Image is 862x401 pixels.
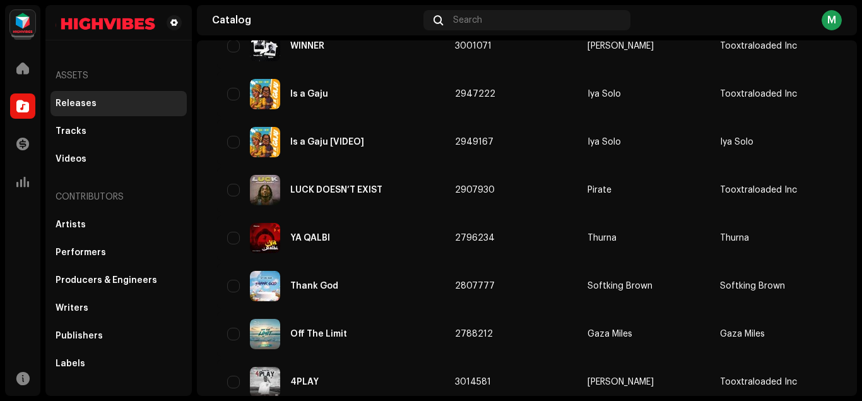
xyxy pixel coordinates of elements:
div: Publishers [56,331,103,341]
span: Iya Solo [587,138,700,147]
div: Videos [56,154,86,164]
span: 2796234 [455,234,495,242]
div: Softking Brown [587,282,652,290]
div: M [822,10,842,30]
div: WINNER [290,42,324,51]
re-m-nav-item: Producers & Engineers [50,268,187,293]
img: 62c68195-3e8c-41a7-81d6-9a318cc52284 [250,175,280,205]
img: 685d22fe-fcf6-4c17-916f-164aaa1de346 [250,79,280,109]
div: Catalog [212,15,418,25]
span: Dannyboi HNR [587,42,700,51]
div: [PERSON_NAME] [587,42,654,51]
span: Gaza Miles [587,330,700,338]
re-a-nav-header: Assets [50,61,187,91]
div: Producers & Engineers [56,275,157,285]
div: Artists [56,220,86,230]
re-m-nav-item: Videos [50,147,187,172]
div: YA QALBI [290,234,330,242]
img: 8345e2ac-0232-433f-a56f-1895a95d1864 [250,367,280,397]
div: Off The Limit [290,330,347,338]
div: Gaza Miles [587,330,632,338]
img: 299bd232-9b8c-4d6f-9b92-6cf589f4cf48 [250,271,280,301]
img: feab3aad-9b62-475c-8caf-26f15a9573ee [10,10,35,35]
span: 2807777 [455,282,495,290]
span: Iya Solo [587,90,700,99]
re-m-nav-item: Labels [50,351,187,376]
span: Tooxtraloaded Inc [720,186,797,195]
re-m-nav-item: Publishers [50,323,187,349]
img: e417fcba-cf0d-4372-861f-828e313953ec [250,127,280,157]
div: Iya Solo [587,138,621,147]
span: 2907930 [455,186,495,195]
img: 2d1d65f3-262f-48af-9891-6772b317917f [250,223,280,253]
img: d4093022-bcd4-44a3-a5aa-2cc358ba159b [56,15,162,30]
span: 2947222 [455,90,495,99]
div: Is a Gaju [VIDEO] [290,138,364,147]
re-m-nav-item: Tracks [50,119,187,144]
div: Thank God [290,282,338,290]
re-m-nav-item: Releases [50,91,187,116]
img: 12b94e9a-6c17-43bd-9a40-3d8aefda484c [250,31,280,61]
span: 3001071 [455,42,492,51]
span: Gaza Miles [720,330,765,338]
div: Labels [56,359,85,369]
span: 3014581 [455,378,491,386]
div: Thurna [587,234,617,242]
div: Pirate [587,186,611,195]
span: 2788212 [455,330,493,338]
span: Softking Brown [587,282,700,290]
re-a-nav-header: Contributors [50,182,187,212]
span: Tooxtraloaded Inc [720,90,797,99]
span: 2949167 [455,138,493,147]
re-m-nav-item: Writers [50,296,187,321]
span: Softking Brown [720,282,785,290]
span: Tooxtraloaded Inc [720,378,797,386]
img: a53d3e9c-3082-4fd2-83cf-183c5a84f9a6 [250,319,280,349]
re-m-nav-item: Artists [50,212,187,237]
div: Iya Solo [587,90,621,99]
span: Thurna [720,234,749,242]
span: Iya Solo [720,138,753,147]
span: Pirate [587,186,700,195]
div: Tracks [56,126,86,136]
re-m-nav-item: Performers [50,240,187,265]
div: [PERSON_NAME] [587,378,654,386]
div: LUCK DOESN’T EXIST [290,186,382,195]
div: 4PLAY [290,378,319,386]
div: Performers [56,248,106,258]
div: Is a Gaju [290,90,328,99]
span: Thurna [587,234,700,242]
span: Search [453,15,482,25]
span: Tooxtraloaded Inc [720,42,797,51]
div: Releases [56,99,97,109]
div: Writers [56,303,88,313]
span: Quzzy Gee [587,378,700,386]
